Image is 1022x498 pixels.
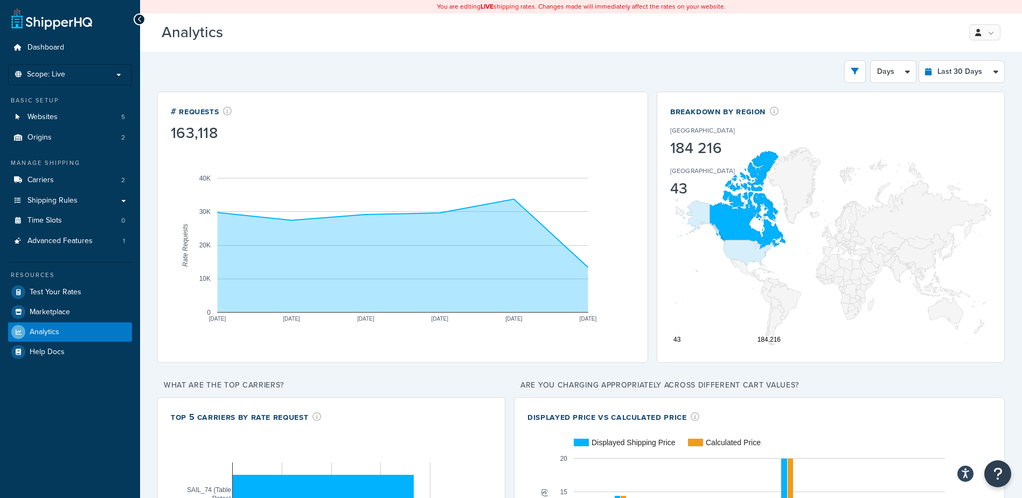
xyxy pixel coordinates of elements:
p: [GEOGRAPHIC_DATA] [670,166,735,176]
a: Carriers2 [8,170,132,190]
span: Carriers [27,176,54,185]
text: [DATE] [432,315,449,321]
text: 43 [673,336,681,343]
text: 20 [560,454,568,462]
a: Marketplace [8,302,132,322]
li: Origins [8,128,132,148]
text: 20K [199,241,211,249]
span: Test Your Rates [30,288,81,297]
span: 1 [123,237,125,246]
li: Advanced Features [8,231,132,251]
a: Time Slots0 [8,211,132,231]
text: 30K [199,208,211,216]
span: 2 [121,176,125,185]
text: 40K [199,174,211,182]
span: Beta [226,28,262,40]
b: LIVE [481,2,493,11]
text: 0 [207,308,211,316]
div: # Requests [171,105,232,117]
h3: Analytics [162,24,951,41]
span: Advanced Features [27,237,93,246]
svg: A chart. [171,143,635,348]
a: Help Docs [8,342,132,362]
span: Marketplace [30,308,70,317]
span: Time Slots [27,216,62,225]
li: Carriers [8,170,132,190]
a: Shipping Rules [8,191,132,211]
text: 15 [560,488,568,496]
a: Websites5 [8,107,132,127]
div: Basic Setup [8,96,132,105]
a: Dashboard [8,38,132,58]
span: Analytics [30,328,59,337]
div: Resources [8,271,132,280]
text: Calculated Price [706,438,761,447]
button: open filter drawer [844,60,866,83]
span: 5 [121,113,125,122]
p: [GEOGRAPHIC_DATA] [670,126,735,135]
span: Help Docs [30,348,65,357]
text: [DATE] [505,315,523,321]
text: 10K [199,275,211,282]
text: [DATE] [209,315,226,321]
div: Breakdown by Region [670,105,779,117]
svg: A chart. [670,144,991,349]
a: Analytics [8,322,132,342]
text: [DATE] [357,315,374,321]
text: 184,216 [757,336,781,343]
text: SAIL_74 (Table [187,486,231,494]
text: Displayed Shipping Price [592,438,676,447]
a: Advanced Features1 [8,231,132,251]
span: Dashboard [27,43,64,52]
button: Open Resource Center [984,460,1011,487]
text: [DATE] [580,315,597,321]
div: 184 216 [670,141,768,156]
text: Rate Requests [182,224,189,266]
text: [DATE] [283,315,300,321]
span: Websites [27,113,58,122]
span: 0 [121,216,125,225]
div: Displayed Price vs Calculated Price [527,411,700,423]
div: 163,118 [171,126,232,141]
div: Top 5 Carriers by Rate Request [171,411,322,423]
div: Manage Shipping [8,158,132,168]
p: What are the top carriers? [157,378,505,393]
li: Time Slots [8,211,132,231]
div: 43 [670,181,768,196]
li: Websites [8,107,132,127]
a: Test Your Rates [8,282,132,302]
span: Scope: Live [27,70,65,79]
span: Shipping Rules [27,196,78,205]
span: 2 [121,133,125,142]
a: Origins2 [8,128,132,148]
span: Origins [27,133,52,142]
p: Are you charging appropriately across different cart values? [514,378,1005,393]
